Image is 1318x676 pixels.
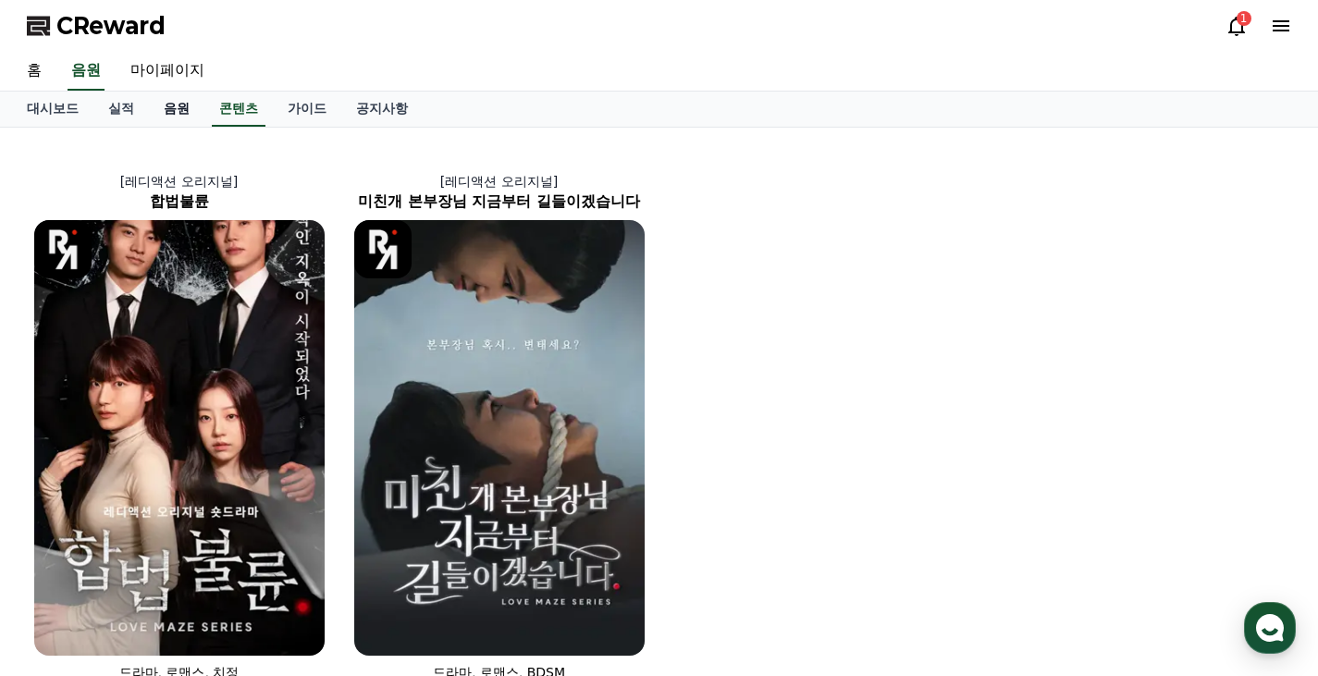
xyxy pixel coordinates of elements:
[93,92,149,127] a: 실적
[12,92,93,127] a: 대시보드
[339,172,659,191] p: [레디액션 오리지널]
[149,92,204,127] a: 음원
[273,92,341,127] a: 가이드
[339,191,659,213] h2: 미친개 본부장님 지금부터 길들이겠습니다
[169,551,191,566] span: 대화
[239,522,355,569] a: 설정
[212,92,265,127] a: 콘텐츠
[354,220,413,278] img: [object Object] Logo
[354,220,645,656] img: 미친개 본부장님 지금부터 길들이겠습니다
[19,172,339,191] p: [레디액션 오리지널]
[34,220,325,656] img: 합법불륜
[12,52,56,91] a: 홈
[1226,15,1248,37] a: 1
[68,52,105,91] a: 음원
[341,92,423,127] a: 공지사항
[58,550,69,565] span: 홈
[34,220,92,278] img: [object Object] Logo
[19,191,339,213] h2: 합법불륜
[122,522,239,569] a: 대화
[27,11,166,41] a: CReward
[1237,11,1251,26] div: 1
[56,11,166,41] span: CReward
[6,522,122,569] a: 홈
[286,550,308,565] span: 설정
[116,52,219,91] a: 마이페이지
